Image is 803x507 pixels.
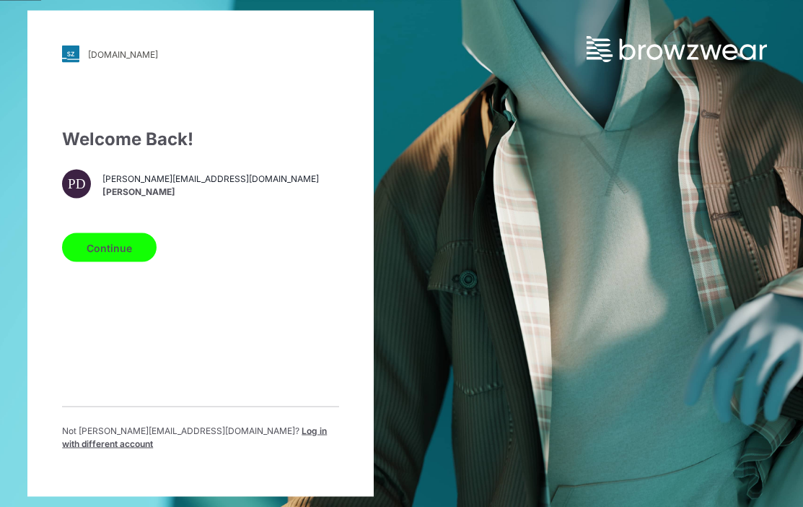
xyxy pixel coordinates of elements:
img: svg+xml;base64,PHN2ZyB3aWR0aD0iMjgiIGhlaWdodD0iMjgiIHZpZXdCb3g9IjAgMCAyOCAyOCIgZmlsbD0ibm9uZSIgeG... [62,45,79,63]
p: Not [PERSON_NAME][EMAIL_ADDRESS][DOMAIN_NAME] ? [62,425,339,451]
button: Continue [62,233,157,262]
div: PD [62,170,91,199]
img: browzwear-logo.73288ffb.svg [587,36,767,62]
span: [PERSON_NAME][EMAIL_ADDRESS][DOMAIN_NAME] [102,172,319,185]
span: [PERSON_NAME] [102,185,319,198]
div: Welcome Back! [62,126,339,152]
div: [DOMAIN_NAME] [88,48,158,59]
a: [DOMAIN_NAME] [62,45,339,63]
